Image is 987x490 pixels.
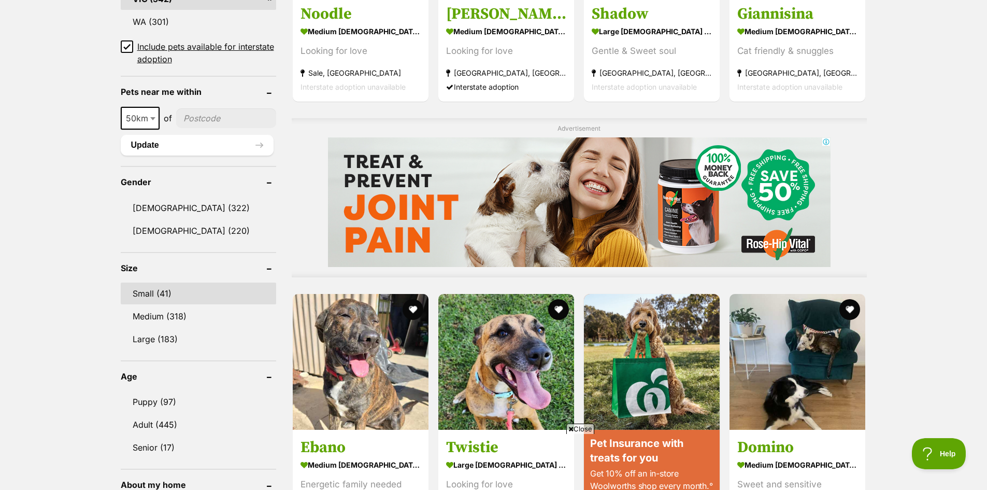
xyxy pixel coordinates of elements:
[446,44,566,58] div: Looking for love
[566,424,594,434] span: Close
[122,111,159,125] span: 50km
[121,220,276,242] a: [DEMOGRAPHIC_DATA] (220)
[446,66,566,80] strong: [GEOGRAPHIC_DATA], [GEOGRAPHIC_DATA]
[301,66,421,80] strong: Sale, [GEOGRAPHIC_DATA]
[729,294,865,430] img: Domino - Jack Russell Terrier x Border Collie x Staffordshire Bull Terrier Dog
[737,44,857,58] div: Cat friendly & snuggles
[592,66,712,80] strong: [GEOGRAPHIC_DATA], [GEOGRAPHIC_DATA]
[121,107,160,130] span: 50km
[121,372,276,381] header: Age
[446,80,566,94] div: Interstate adoption
[438,294,574,430] img: Twistie - Staffordshire Bull Terrier Dog
[164,112,172,124] span: of
[737,457,857,472] strong: medium [DEMOGRAPHIC_DATA] Dog
[121,480,276,489] header: About my home
[121,391,276,413] a: Puppy (97)
[737,82,842,91] span: Interstate adoption unavailable
[737,437,857,457] h3: Domino
[548,299,569,320] button: favourite
[121,414,276,436] a: Adult (445)
[242,438,745,485] iframe: Advertisement
[121,40,276,65] a: Include pets available for interstate adoption
[121,283,276,304] a: Small (41)
[121,305,276,327] a: Medium (318)
[446,4,566,24] h3: [PERSON_NAME]
[301,4,421,24] h3: Noodle
[301,24,421,39] strong: medium [DEMOGRAPHIC_DATA] Dog
[121,263,276,273] header: Size
[737,4,857,24] h3: Giannisina
[737,66,857,80] strong: [GEOGRAPHIC_DATA], [GEOGRAPHIC_DATA]
[176,108,276,128] input: postcode
[912,438,966,469] iframe: Help Scout Beacon - Open
[592,44,712,58] div: Gentle & Sweet soul
[292,118,867,277] div: Advertisement
[121,87,276,96] header: Pets near me within
[446,24,566,39] strong: medium [DEMOGRAPHIC_DATA] Dog
[403,299,423,320] button: favourite
[121,177,276,187] header: Gender
[328,137,831,267] iframe: Advertisement
[592,24,712,39] strong: large [DEMOGRAPHIC_DATA] Dog
[592,4,712,24] h3: Shadow
[121,135,274,156] button: Update
[737,24,857,39] strong: medium [DEMOGRAPHIC_DATA] Dog
[121,437,276,458] a: Senior (17)
[121,328,276,350] a: Large (183)
[121,11,276,33] a: WA (301)
[592,82,697,91] span: Interstate adoption unavailable
[293,294,428,430] img: Ebano - Australian Kelpie x Staffordshire Bull Terrier Dog
[121,197,276,219] a: [DEMOGRAPHIC_DATA] (322)
[840,299,861,320] button: favourite
[301,82,406,91] span: Interstate adoption unavailable
[137,40,276,65] span: Include pets available for interstate adoption
[301,44,421,58] div: Looking for love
